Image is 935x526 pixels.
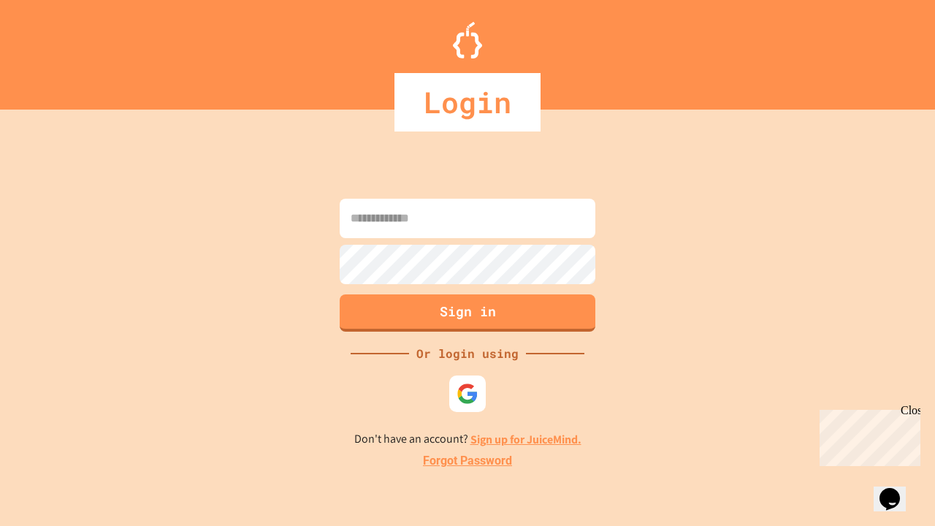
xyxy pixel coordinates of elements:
div: Or login using [409,345,526,362]
button: Sign in [340,294,595,332]
a: Sign up for JuiceMind. [470,432,581,447]
iframe: chat widget [814,404,920,466]
img: google-icon.svg [457,383,478,405]
iframe: chat widget [874,468,920,511]
p: Don't have an account? [354,430,581,449]
img: Logo.svg [453,22,482,58]
a: Forgot Password [423,452,512,470]
div: Chat with us now!Close [6,6,101,93]
div: Login [394,73,541,131]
